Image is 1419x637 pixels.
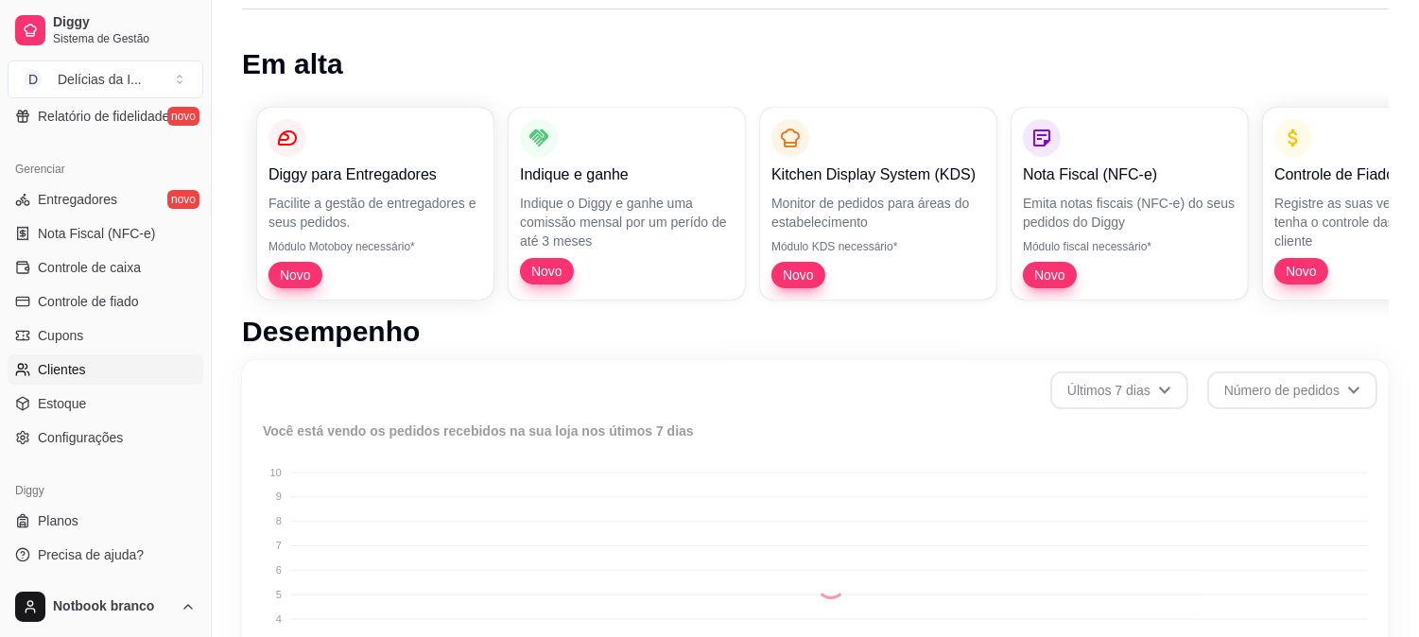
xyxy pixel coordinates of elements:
p: Monitor de pedidos para áreas do estabelecimento [771,194,985,232]
p: Facilite a gestão de entregadores e seus pedidos. [268,194,482,232]
a: Relatório de fidelidadenovo [8,101,203,131]
span: Controle de caixa [38,258,141,277]
a: Entregadoresnovo [8,184,203,215]
span: Relatório de fidelidade [38,107,169,126]
span: Configurações [38,428,123,447]
p: Módulo KDS necessário* [771,239,985,254]
span: Precisa de ajuda? [38,545,144,564]
span: Novo [1278,262,1324,281]
tspan: 6 [276,564,282,576]
a: Configurações [8,422,203,453]
span: Cupons [38,326,83,345]
span: Novo [775,266,822,284]
tspan: 5 [276,589,282,600]
p: Módulo fiscal necessário* [1023,239,1237,254]
button: Nota Fiscal (NFC-e)Emita notas fiscais (NFC-e) do seus pedidos do DiggyMódulo fiscal necessário*Novo [1012,108,1248,300]
p: Indique o Diggy e ganhe uma comissão mensal por um perído de até 3 meses [520,194,734,250]
span: Controle de fiado [38,292,139,311]
button: Últimos 7 dias [1050,371,1188,409]
p: Nota Fiscal (NFC-e) [1023,164,1237,186]
span: Clientes [38,360,86,379]
button: Indique e ganheIndique o Diggy e ganhe uma comissão mensal por um perído de até 3 mesesNovo [509,108,745,300]
span: Planos [38,511,78,530]
a: Precisa de ajuda? [8,540,203,570]
button: Número de pedidos [1207,371,1377,409]
div: Gerenciar [8,154,203,184]
tspan: 10 [270,467,282,478]
a: Planos [8,506,203,536]
span: Sistema de Gestão [53,31,196,46]
h1: Desempenho [242,315,1389,349]
p: Indique e ganhe [520,164,734,186]
text: Você está vendo os pedidos recebidos na sua loja nos útimos 7 dias [263,424,694,439]
a: DiggySistema de Gestão [8,8,203,53]
tspan: 7 [276,540,282,551]
button: Kitchen Display System (KDS)Monitor de pedidos para áreas do estabelecimentoMódulo KDS necessário... [760,108,996,300]
span: Novo [1027,266,1073,284]
button: Notbook branco [8,584,203,629]
div: Delícias da I ... [58,70,142,89]
tspan: 4 [276,613,282,625]
span: Diggy [53,14,196,31]
button: Diggy para EntregadoresFacilite a gestão de entregadores e seus pedidos.Módulo Motoboy necessário... [257,108,493,300]
span: Notbook branco [53,598,173,615]
span: Nota Fiscal (NFC-e) [38,224,155,243]
span: D [24,70,43,89]
div: Diggy [8,475,203,506]
p: Emita notas fiscais (NFC-e) do seus pedidos do Diggy [1023,194,1237,232]
span: Estoque [38,394,86,413]
a: Estoque [8,388,203,419]
tspan: 8 [276,515,282,526]
span: Entregadores [38,190,117,209]
div: Loading [816,569,846,599]
tspan: 9 [276,491,282,503]
h1: Em alta [242,47,1389,81]
button: Select a team [8,60,203,98]
a: Cupons [8,320,203,351]
a: Controle de fiado [8,286,203,317]
p: Módulo Motoboy necessário* [268,239,482,254]
a: Controle de caixa [8,252,203,283]
span: Novo [524,262,570,281]
p: Diggy para Entregadores [268,164,482,186]
a: Clientes [8,354,203,385]
a: Nota Fiscal (NFC-e) [8,218,203,249]
p: Kitchen Display System (KDS) [771,164,985,186]
span: Novo [272,266,319,284]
